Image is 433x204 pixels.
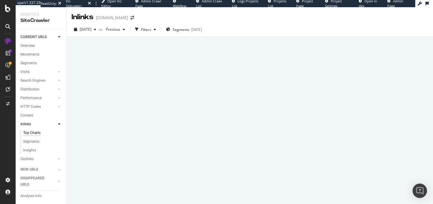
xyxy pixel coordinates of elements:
[99,27,103,32] span: vs
[23,147,36,154] div: Insights
[191,27,202,32] div: [DATE]
[20,193,41,199] div: Analysis Info
[20,34,56,40] a: CURRENT URLS
[20,51,62,58] a: Movements
[20,60,37,66] div: Segments
[141,27,151,32] div: Filters
[164,25,204,34] button: Segments[DATE]
[173,27,189,32] span: Segments
[20,78,45,84] div: Search Engines
[173,4,186,8] span: Webflow
[20,175,56,188] a: DISAPPEARED URLS
[20,43,35,49] div: Overview
[20,193,62,199] a: Analysis Info
[72,25,99,34] button: [DATE]
[23,139,39,145] div: Segments
[20,12,62,17] div: Analytics
[23,139,62,145] a: Segments
[20,86,56,93] a: Distribution
[20,43,62,49] a: Overview
[20,165,36,171] div: Sitemaps
[20,51,39,58] div: Movements
[20,175,51,188] div: DISAPPEARED URLS
[20,156,56,162] a: Outlinks
[96,15,128,21] div: [DOMAIN_NAME]
[20,34,47,40] div: CURRENT URLS
[23,147,62,154] a: Insights
[20,121,56,127] a: Inlinks
[20,166,38,173] div: NEW URLS
[133,25,158,34] button: Filters
[20,95,56,101] a: Performance
[20,156,34,162] div: Outlinks
[103,27,120,32] span: Previous
[20,69,29,75] div: Visits
[20,17,62,24] div: SiteCrawler
[20,86,39,93] div: Distribution
[20,104,56,110] a: HTTP Codes
[103,25,127,34] button: Previous
[23,130,41,136] div: Top Charts
[23,130,62,136] a: Top Charts
[131,16,134,20] div: arrow-right-arrow-left
[20,112,62,119] a: Content
[72,12,94,22] div: Inlinks
[20,69,56,75] a: Visits
[20,166,56,173] a: NEW URLS
[20,104,41,110] div: HTTP Codes
[20,60,62,66] a: Segments
[20,95,41,101] div: Performance
[80,27,91,32] span: 2025 Aug. 31st
[20,112,33,119] div: Content
[20,78,56,84] a: Search Engines
[20,121,31,127] div: Inlinks
[413,184,427,198] div: Open Intercom Messenger
[41,1,57,6] div: ReadOnly:
[20,165,56,171] a: Sitemaps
